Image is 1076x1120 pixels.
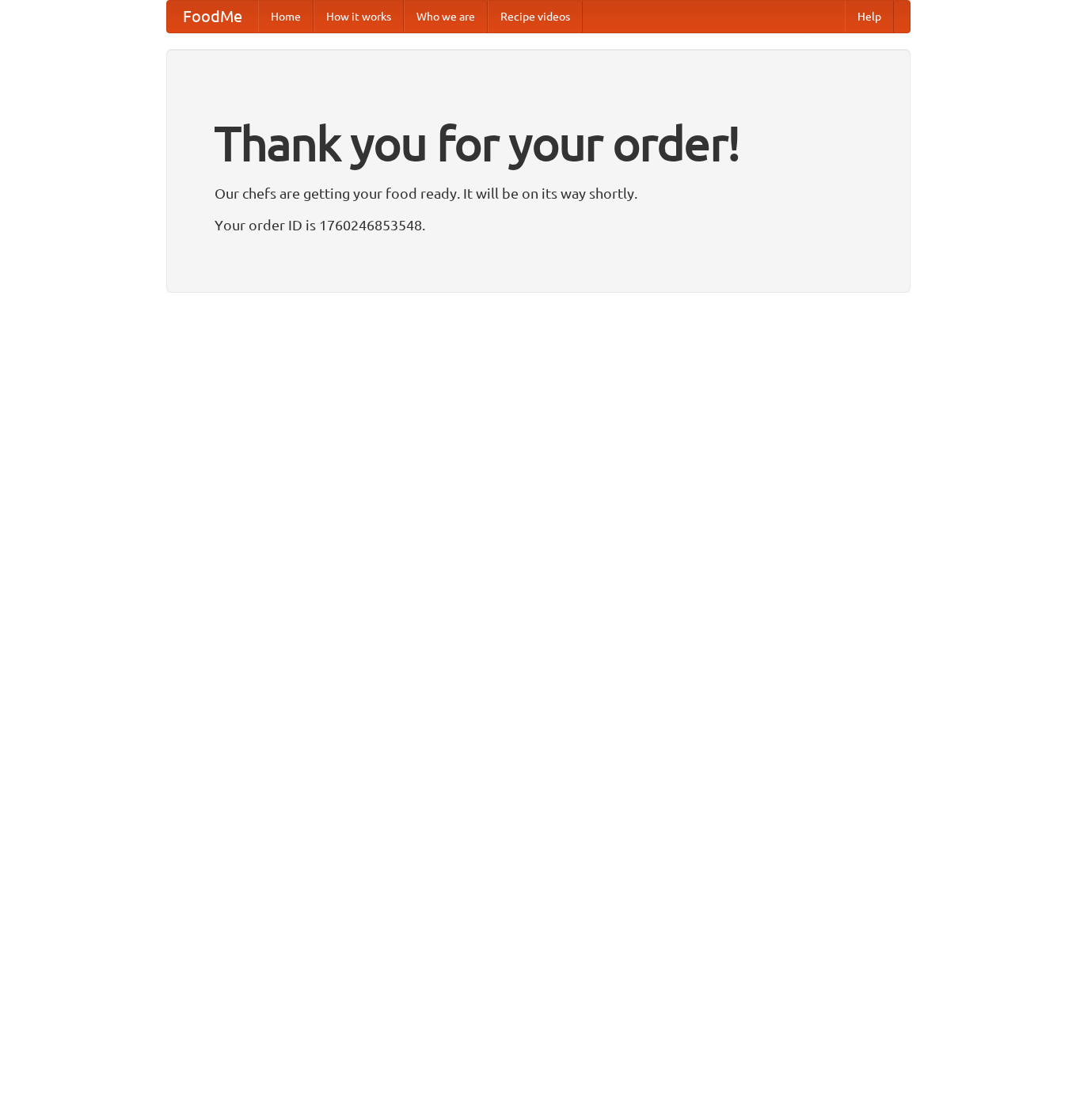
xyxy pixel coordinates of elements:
a: FoodMe [167,1,258,32]
a: Home [258,1,314,32]
h1: Thank you for your order! [215,105,862,181]
a: Help [845,1,894,32]
a: How it works [314,1,404,32]
p: Your order ID is 1760246853548. [215,213,862,237]
a: Who we are [404,1,488,32]
p: Our chefs are getting your food ready. It will be on its way shortly. [215,181,862,205]
a: Recipe videos [488,1,583,32]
